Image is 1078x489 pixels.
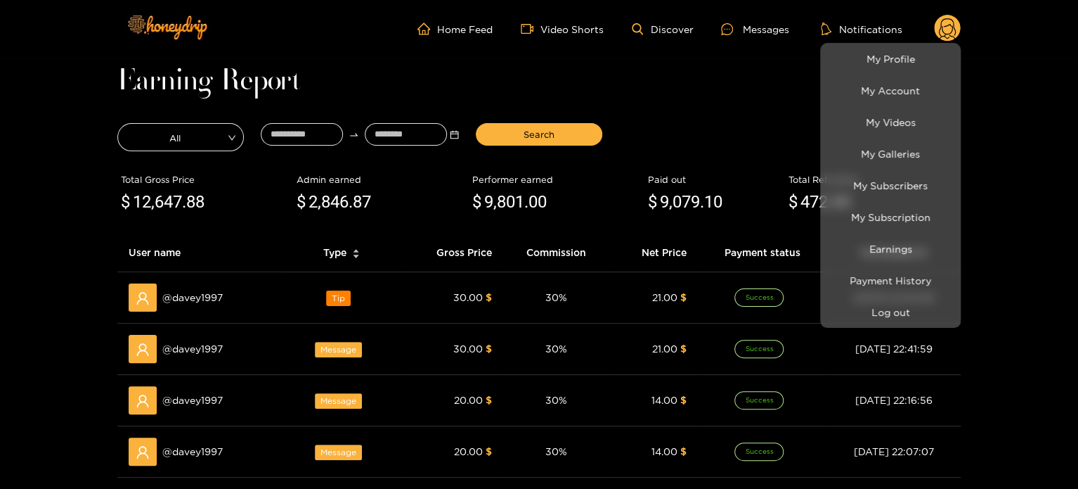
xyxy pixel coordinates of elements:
a: My Videos [824,110,957,134]
a: My Account [824,78,957,103]
a: My Profile [824,46,957,71]
a: Earnings [824,236,957,261]
a: My Subscribers [824,173,957,198]
a: Payment History [824,268,957,293]
button: Log out [824,300,957,324]
a: My Subscription [824,205,957,229]
a: My Galleries [824,141,957,166]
